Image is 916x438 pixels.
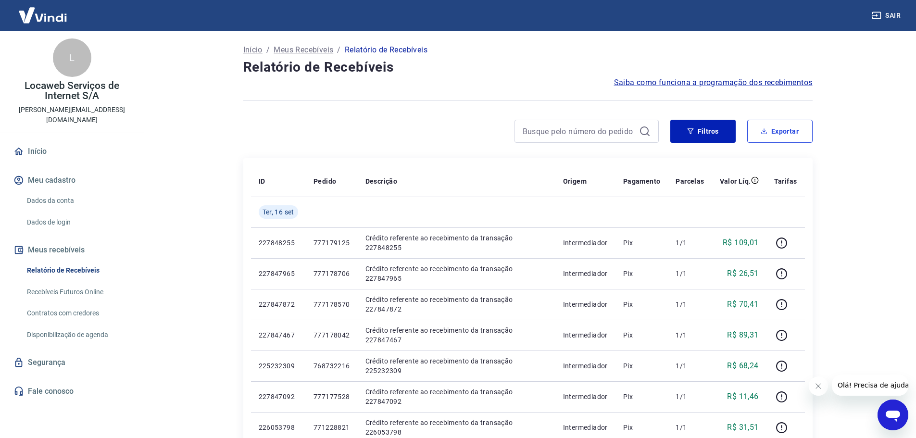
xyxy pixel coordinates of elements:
[747,120,813,143] button: Exportar
[676,269,704,278] p: 1/1
[676,330,704,340] p: 1/1
[365,264,548,283] p: Crédito referente ao recebimento da transação 227847965
[12,352,132,373] a: Segurança
[259,361,298,371] p: 225232309
[563,392,608,401] p: Intermediador
[259,423,298,432] p: 226053798
[259,238,298,248] p: 227848255
[727,329,758,341] p: R$ 89,31
[12,0,74,30] img: Vindi
[832,375,908,396] iframe: Mensagem da empresa
[12,141,132,162] a: Início
[774,176,797,186] p: Tarifas
[12,170,132,191] button: Meu cadastro
[670,120,736,143] button: Filtros
[878,400,908,430] iframe: Botão para abrir a janela de mensagens
[266,44,270,56] p: /
[676,176,704,186] p: Parcelas
[623,300,661,309] p: Pix
[259,300,298,309] p: 227847872
[623,361,661,371] p: Pix
[259,269,298,278] p: 227847965
[314,423,350,432] p: 771228821
[365,325,548,345] p: Crédito referente ao recebimento da transação 227847467
[259,176,265,186] p: ID
[523,124,635,138] input: Busque pelo número do pedido
[727,268,758,279] p: R$ 26,51
[6,7,81,14] span: Olá! Precisa de ajuda?
[623,269,661,278] p: Pix
[727,391,758,402] p: R$ 11,46
[614,77,813,88] a: Saiba como funciona a programação dos recebimentos
[563,330,608,340] p: Intermediador
[314,361,350,371] p: 768732216
[623,423,661,432] p: Pix
[676,300,704,309] p: 1/1
[365,176,398,186] p: Descrição
[676,238,704,248] p: 1/1
[23,303,132,323] a: Contratos com credores
[676,423,704,432] p: 1/1
[563,269,608,278] p: Intermediador
[623,176,661,186] p: Pagamento
[870,7,904,25] button: Sair
[365,418,548,437] p: Crédito referente ao recebimento da transação 226053798
[337,44,340,56] p: /
[314,269,350,278] p: 777178706
[676,392,704,401] p: 1/1
[314,238,350,248] p: 777179125
[23,261,132,280] a: Relatório de Recebíveis
[365,387,548,406] p: Crédito referente ao recebimento da transação 227847092
[314,330,350,340] p: 777178042
[259,330,298,340] p: 227847467
[243,58,813,77] h4: Relatório de Recebíveis
[259,392,298,401] p: 227847092
[365,295,548,314] p: Crédito referente ao recebimento da transação 227847872
[23,213,132,232] a: Dados de login
[809,376,828,396] iframe: Fechar mensagem
[8,105,136,125] p: [PERSON_NAME][EMAIL_ADDRESS][DOMAIN_NAME]
[53,38,91,77] div: L
[23,191,132,211] a: Dados da conta
[563,238,608,248] p: Intermediador
[365,233,548,252] p: Crédito referente ao recebimento da transação 227848255
[623,392,661,401] p: Pix
[563,361,608,371] p: Intermediador
[12,381,132,402] a: Fale conosco
[314,176,336,186] p: Pedido
[8,81,136,101] p: Locaweb Serviços de Internet S/A
[23,325,132,345] a: Disponibilização de agenda
[720,176,751,186] p: Valor Líq.
[563,423,608,432] p: Intermediador
[23,282,132,302] a: Recebíveis Futuros Online
[274,44,333,56] a: Meus Recebíveis
[563,176,587,186] p: Origem
[12,239,132,261] button: Meus recebíveis
[563,300,608,309] p: Intermediador
[263,207,294,217] span: Ter, 16 set
[314,392,350,401] p: 777177528
[365,356,548,375] p: Crédito referente ao recebimento da transação 225232309
[345,44,427,56] p: Relatório de Recebíveis
[727,422,758,433] p: R$ 31,51
[243,44,263,56] a: Início
[676,361,704,371] p: 1/1
[723,237,759,249] p: R$ 109,01
[727,299,758,310] p: R$ 70,41
[623,238,661,248] p: Pix
[727,360,758,372] p: R$ 68,24
[623,330,661,340] p: Pix
[314,300,350,309] p: 777178570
